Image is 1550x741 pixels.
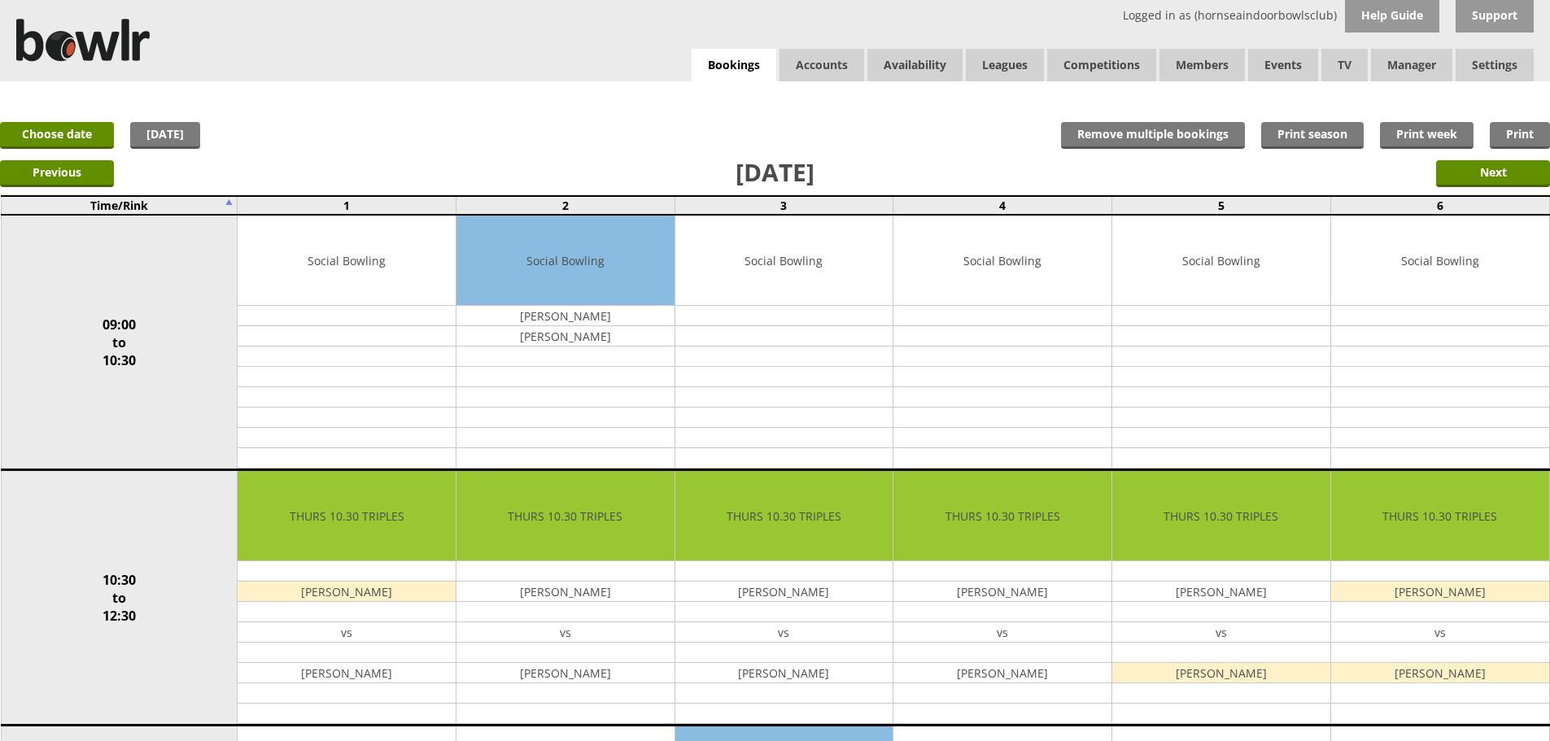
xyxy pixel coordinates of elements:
[966,49,1044,81] a: Leagues
[1,215,238,470] td: 09:00 to 10:30
[867,49,963,81] a: Availability
[238,663,456,683] td: [PERSON_NAME]
[675,663,893,683] td: [PERSON_NAME]
[1331,663,1549,683] td: [PERSON_NAME]
[675,622,893,643] td: vs
[238,471,456,561] td: THURS 10.30 TRIPLES
[456,471,675,561] td: THURS 10.30 TRIPLES
[1047,49,1156,81] a: Competitions
[1490,122,1550,149] a: Print
[238,622,456,643] td: vs
[238,582,456,602] td: [PERSON_NAME]
[1380,122,1474,149] a: Print week
[1371,49,1452,81] span: Manager
[456,306,675,326] td: [PERSON_NAME]
[1112,622,1330,643] td: vs
[675,216,893,306] td: Social Bowling
[1331,622,1549,643] td: vs
[893,582,1111,602] td: [PERSON_NAME]
[456,326,675,347] td: [PERSON_NAME]
[238,196,456,215] td: 1
[238,216,456,306] td: Social Bowling
[456,622,675,643] td: vs
[1331,582,1549,602] td: [PERSON_NAME]
[1331,471,1549,561] td: THURS 10.30 TRIPLES
[893,471,1111,561] td: THURS 10.30 TRIPLES
[692,49,776,82] a: Bookings
[1456,49,1534,81] span: Settings
[130,122,200,149] a: [DATE]
[675,196,893,215] td: 3
[1261,122,1364,149] a: Print season
[1061,122,1245,149] input: Remove multiple bookings
[1112,196,1331,215] td: 5
[1112,663,1330,683] td: [PERSON_NAME]
[1112,471,1330,561] td: THURS 10.30 TRIPLES
[779,49,864,81] span: Accounts
[893,196,1112,215] td: 4
[456,216,675,306] td: Social Bowling
[893,216,1111,306] td: Social Bowling
[1321,49,1368,81] span: TV
[675,471,893,561] td: THURS 10.30 TRIPLES
[1112,216,1330,306] td: Social Bowling
[893,622,1111,643] td: vs
[1159,49,1245,81] span: Members
[1330,196,1549,215] td: 6
[1248,49,1318,81] a: Events
[1331,216,1549,306] td: Social Bowling
[1,196,238,215] td: Time/Rink
[1,470,238,726] td: 10:30 to 12:30
[456,582,675,602] td: [PERSON_NAME]
[1436,160,1550,187] input: Next
[893,663,1111,683] td: [PERSON_NAME]
[1112,582,1330,602] td: [PERSON_NAME]
[456,196,675,215] td: 2
[456,663,675,683] td: [PERSON_NAME]
[675,582,893,602] td: [PERSON_NAME]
